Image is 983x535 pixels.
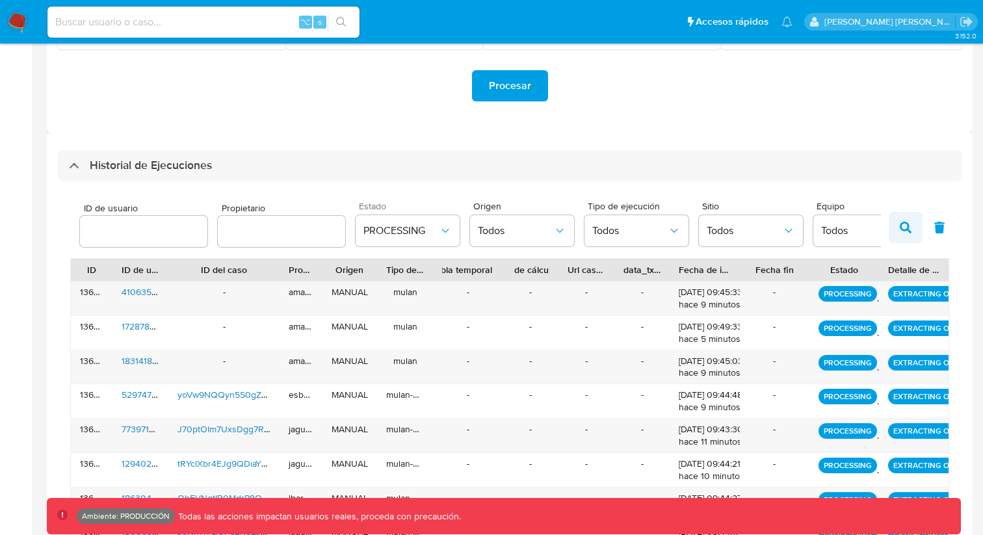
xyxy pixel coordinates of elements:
[300,16,310,28] span: ⌥
[960,15,973,29] a: Salir
[318,16,322,28] span: s
[955,31,976,41] span: 3.152.0
[781,16,793,27] a: Notificaciones
[47,14,360,31] input: Buscar usuario o caso...
[175,510,461,523] p: Todas las acciones impactan usuarios reales, proceda con precaución.
[328,13,354,31] button: search-icon
[82,514,170,519] p: Ambiente: PRODUCCIÓN
[696,15,768,29] span: Accesos rápidos
[824,16,956,28] p: edwin.alonso@mercadolibre.com.co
